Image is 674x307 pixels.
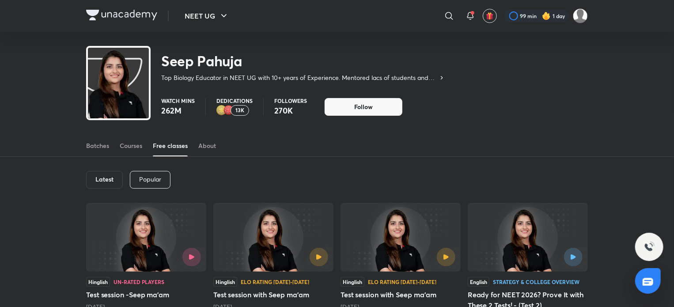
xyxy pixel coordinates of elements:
[86,289,206,300] h5: Test session -Seep ma'am
[114,279,164,284] div: Un-rated Players
[153,141,188,150] div: Free classes
[213,277,237,287] div: Hinglish
[213,289,333,300] h5: Test session with Seep ma'am
[235,107,244,114] p: 13K
[153,135,188,156] a: Free classes
[86,10,157,20] img: Company Logo
[341,289,461,300] h5: Test session with Seep ma'am
[198,135,216,156] a: About
[216,98,253,103] p: Dedications
[120,141,142,150] div: Courses
[120,135,142,156] a: Courses
[354,102,373,111] span: Follow
[86,277,110,287] div: Hinglish
[216,105,227,116] img: educator badge2
[86,141,109,150] div: Batches
[223,105,234,116] img: educator badge1
[161,73,438,82] p: Top Biology Educator in NEET UG with 10+ years of Experience. Mentored lacs of students and Top R...
[368,279,436,284] div: ELO Rating [DATE]-[DATE]
[88,49,149,143] img: class
[274,98,307,103] p: Followers
[161,52,445,70] h2: Seep Pahuja
[139,176,161,183] p: Popular
[483,9,497,23] button: avatar
[341,277,364,287] div: Hinglish
[95,176,114,183] h6: Latest
[86,10,157,23] a: Company Logo
[542,11,551,20] img: streak
[325,98,402,116] button: Follow
[486,12,494,20] img: avatar
[241,279,309,284] div: ELO Rating [DATE]-[DATE]
[468,277,489,287] div: English
[573,8,588,23] img: Aadrika Singh
[86,135,109,156] a: Batches
[493,279,579,284] div: Strategy & College Overview
[644,242,655,252] img: ttu
[198,141,216,150] div: About
[161,98,195,103] p: Watch mins
[179,7,235,25] button: NEET UG
[161,105,195,116] p: 262M
[274,105,307,116] p: 270K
